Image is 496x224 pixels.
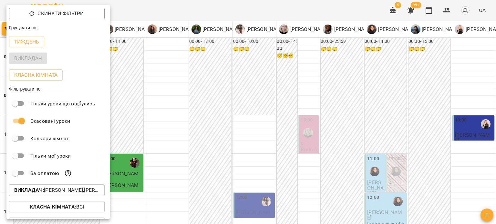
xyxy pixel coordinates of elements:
p: Кольори кімнат [30,135,69,142]
b: Викладач : [14,187,44,193]
p: Тиждень [14,38,39,46]
button: Скинути фільтри [9,8,105,19]
p: Класна кімната [14,71,57,79]
p: Скасовані уроки [30,117,70,125]
b: Класна кімната : [30,204,76,210]
p: [PERSON_NAME],[PERSON_NAME],[PERSON_NAME],[PERSON_NAME],[PERSON_NAME],[PERSON_NAME],[PERSON_NAME]... [14,186,99,194]
button: Тиждень [9,36,44,48]
button: Класна кімната [9,69,63,81]
p: Всі [30,203,84,211]
div: Групувати по: [6,22,110,34]
button: Класна кімната:Всі [9,201,105,213]
p: За оплатою [30,170,59,177]
div: Фільтрувати по: [6,83,110,95]
p: Тільки мої уроки [30,152,71,160]
button: Викладач:[PERSON_NAME],[PERSON_NAME],[PERSON_NAME],[PERSON_NAME],[PERSON_NAME],[PERSON_NAME],[PER... [9,184,105,196]
p: Тільки уроки що відбулись [30,100,95,108]
p: Скинути фільтри [37,10,84,17]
